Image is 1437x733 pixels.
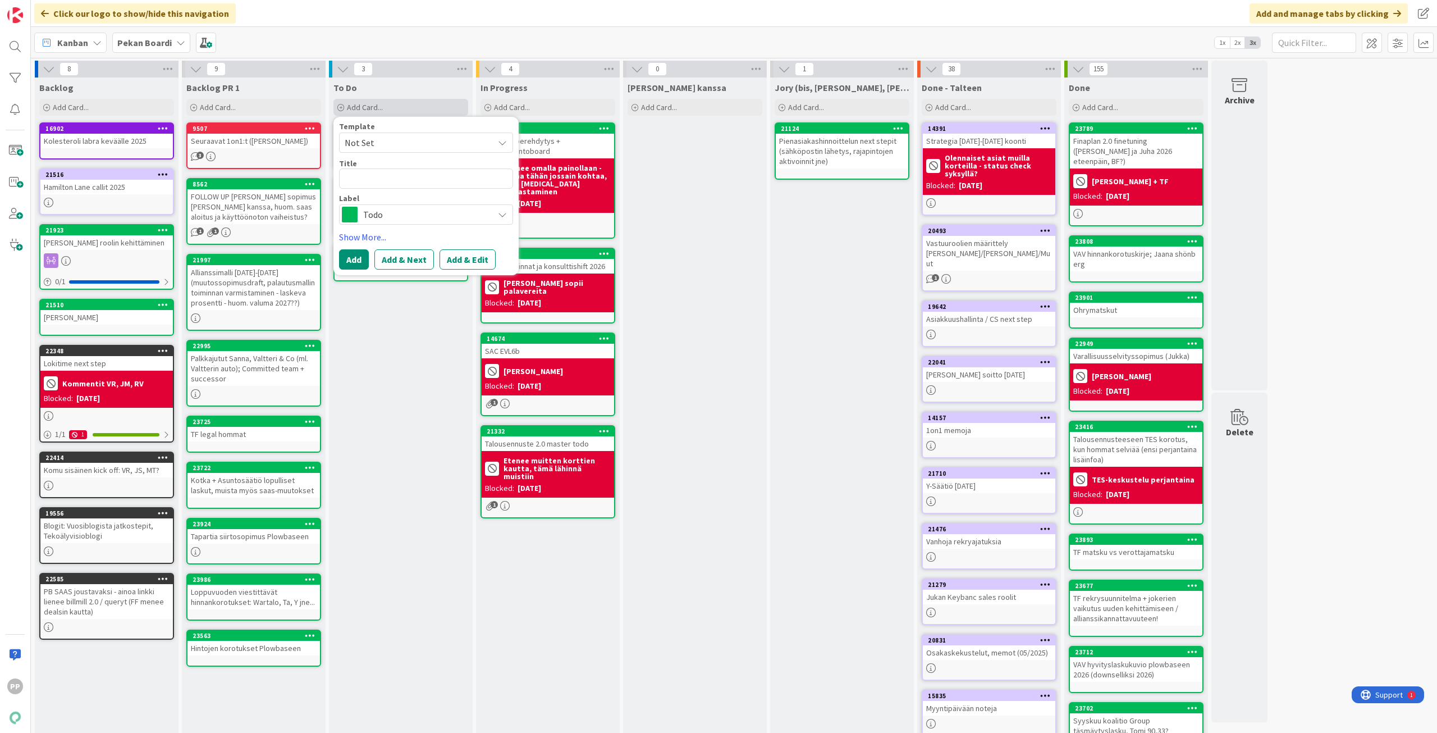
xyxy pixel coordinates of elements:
[40,170,173,180] div: 21516
[482,334,614,344] div: 14674
[45,454,173,462] div: 22414
[1215,37,1230,48] span: 1x
[40,574,173,584] div: 22585
[491,399,498,406] span: 1
[482,249,614,259] div: 23152
[1070,432,1202,467] div: Talousennusteeseen TES korotus, kun hommat selviää (ensi perjantaina lisäinfoa)
[40,346,173,371] div: 22348Lokitime next step
[923,645,1055,660] div: Osakaskekustelut, memot (05/2025)
[1106,489,1129,500] div: [DATE]
[196,152,204,159] span: 3
[44,393,73,404] div: Blocked:
[1106,190,1129,202] div: [DATE]
[923,635,1055,645] div: 20831
[40,170,173,194] div: 21516Hamilton Lane callit 2025
[923,413,1055,423] div: 14157
[40,225,173,250] div: 21923[PERSON_NAME] roolin kehittäminen
[923,236,1055,271] div: Vastuuroolien määrittely [PERSON_NAME]/[PERSON_NAME]/Muut
[1070,293,1202,317] div: 23901Ohrymatskut
[1070,535,1202,545] div: 23893
[1070,293,1202,303] div: 23901
[1070,545,1202,559] div: TF matsku vs verottajamatsku
[1073,385,1102,397] div: Blocked:
[1225,93,1255,107] div: Archive
[482,134,614,158] div: Atakanin perehdytys + taloushallintoboard
[187,463,320,473] div: 23722
[928,125,1055,133] div: 14391
[187,519,320,544] div: 23924Tapartia siirtosopimus Plowbaseen
[40,453,173,463] div: 22414
[482,344,614,358] div: SAC EVL6b
[117,37,172,48] b: Pekan Boardi
[187,575,320,585] div: 23986
[1070,647,1202,657] div: 23712
[363,207,488,222] span: Todo
[40,508,173,518] div: 19556
[45,575,173,583] div: 22585
[641,102,677,112] span: Add Card...
[1075,536,1202,544] div: 23893
[193,125,320,133] div: 9507
[923,580,1055,604] div: 21279Jukan Keybanc sales roolit
[347,102,383,112] span: Add Card...
[518,198,541,210] div: [DATE]
[1075,238,1202,245] div: 23808
[1070,339,1202,363] div: 22949Varallisuusselvityssopimus (Jukka)
[69,430,87,439] div: 1
[480,82,528,93] span: In Progress
[1073,489,1102,500] div: Blocked:
[923,580,1055,590] div: 21279
[34,3,236,24] div: Click our logo to show/hide this navigation
[518,482,541,494] div: [DATE]
[1075,294,1202,302] div: 23901
[923,534,1055,549] div: Vanhoja rekryajatuksia
[187,417,320,427] div: 23725
[187,124,320,148] div: 9507Seuraavat 1on1:t ([PERSON_NAME])
[482,334,614,358] div: 14674SAC EVL6b
[187,134,320,148] div: Seuraavat 1on1:t ([PERSON_NAME])
[193,256,320,264] div: 21997
[1272,33,1356,53] input: Quick Filter...
[923,367,1055,382] div: [PERSON_NAME] soitto [DATE]
[193,464,320,472] div: 23722
[187,463,320,498] div: 23722Kotka + Asuntosäätiö lopulliset laskut, muista myös saas-muutokset
[1106,385,1129,397] div: [DATE]
[187,575,320,609] div: 23986Loppuvuoden viestittävät hinnankorotukset: Wartalo, Ta, Y jne...
[45,347,173,355] div: 22348
[187,179,320,224] div: 8562FOLLOW UP [PERSON_NAME] sopimus [PERSON_NAME] kanssa, huom. saas aloitus ja käyttöönoton vaih...
[40,518,173,543] div: Blogit: Vuosiblogista jatkostepit, Tekoälyvisioblogi
[504,367,563,375] b: [PERSON_NAME]
[345,135,485,150] span: Not Set
[339,122,375,130] span: Template
[959,180,982,192] div: [DATE]
[1070,236,1202,247] div: 23808
[923,479,1055,493] div: Y-Säätiö [DATE]
[187,179,320,189] div: 8562
[187,189,320,224] div: FOLLOW UP [PERSON_NAME] sopimus [PERSON_NAME] kanssa, huom. saas aloitus ja käyttöönoton vaiheistus?
[776,134,908,169] div: Pienasiakashinnoittelun next stepit (sähköpostin lähetys, rajapintojen aktivoinnit jne)
[923,134,1055,148] div: Strategia [DATE]-[DATE] koonti
[193,342,320,350] div: 22995
[1070,581,1202,591] div: 23677
[57,36,88,49] span: Kanban
[186,82,240,93] span: Backlog PR 1
[7,7,23,23] img: Visit kanbanzone.com
[40,508,173,543] div: 19556Blogit: Vuosiblogista jatkostepit, Tekoälyvisioblogi
[40,356,173,371] div: Lokitime next step
[1070,581,1202,626] div: 23677TF rekrysuunnitelma + jokerien vaikutus uuden kehittämiseen / allianssikannattavuuteen!
[482,259,614,274] div: Konsulttihinnat ja konsulttishift 2026
[1070,591,1202,626] div: TF rekrysuunnitelma + jokerien vaikutus uuden kehittämiseen / allianssikannattavuuteen!
[928,470,1055,477] div: 21710
[187,351,320,386] div: Palkkajutut Sanna, Valtteri & Co (ml. Valtterin auto); Committed team + successor
[55,276,66,288] span: 0 / 1
[40,346,173,356] div: 22348
[1070,647,1202,682] div: 23712VAV hyvityslaskukuvio plowbaseen 2026 (downselliksi 2026)
[923,312,1055,326] div: Asiakkuushallinta / CS next step
[207,62,226,76] span: 9
[339,230,513,244] a: Show More...
[60,62,79,76] span: 8
[40,453,173,477] div: 22414Komu sisäinen kick off: VR, JS, MT?
[212,227,219,235] span: 1
[928,692,1055,700] div: 15835
[923,226,1055,236] div: 20493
